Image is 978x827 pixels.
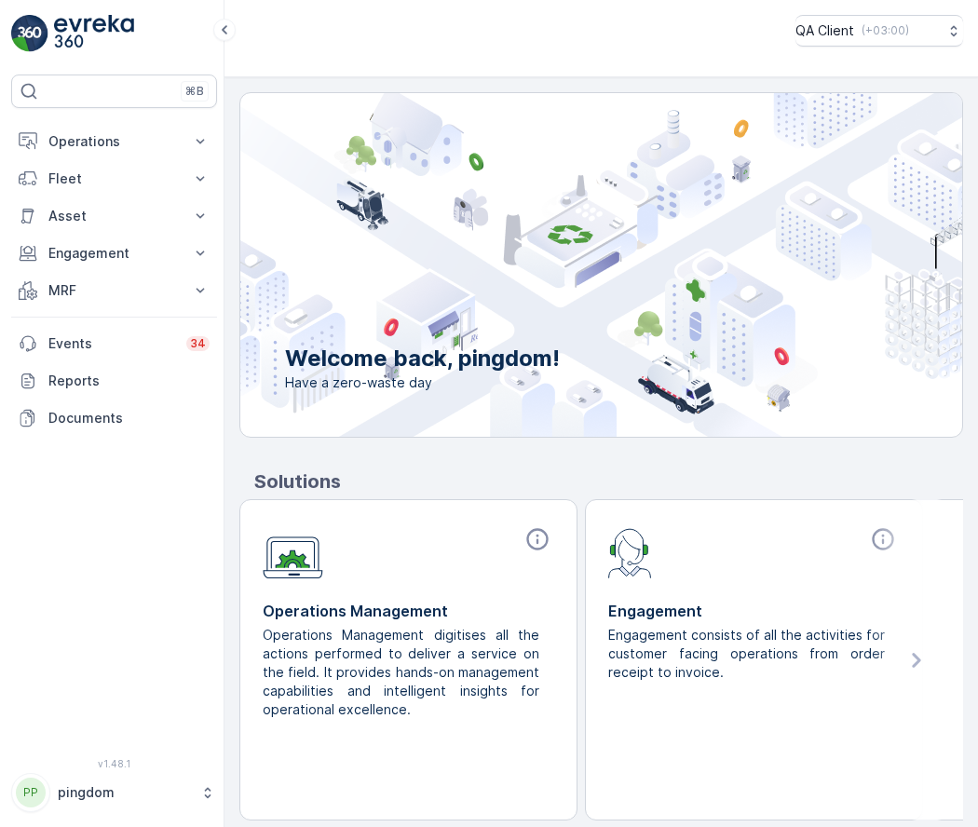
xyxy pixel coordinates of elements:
[16,778,46,807] div: PP
[156,93,962,437] img: city illustration
[862,23,909,38] p: ( +03:00 )
[263,600,554,622] p: Operations Management
[608,626,885,682] p: Engagement consists of all the activities for customer facing operations from order receipt to in...
[11,325,217,362] a: Events34
[11,15,48,52] img: logo
[11,235,217,272] button: Engagement
[11,272,217,309] button: MRF
[795,21,854,40] p: QA Client
[254,468,963,495] p: Solutions
[11,160,217,197] button: Fleet
[58,783,191,802] p: pingdom
[11,758,217,769] span: v 1.48.1
[11,400,217,437] a: Documents
[608,526,652,578] img: module-icon
[263,526,323,579] img: module-icon
[11,362,217,400] a: Reports
[48,244,180,263] p: Engagement
[608,600,900,622] p: Engagement
[11,773,217,812] button: PPpingdom
[11,197,217,235] button: Asset
[263,626,539,719] p: Operations Management digitises all the actions performed to deliver a service on the field. It p...
[48,409,210,427] p: Documents
[54,15,134,52] img: logo_light-DOdMpM7g.png
[11,123,217,160] button: Operations
[48,372,210,390] p: Reports
[48,334,175,353] p: Events
[48,169,180,188] p: Fleet
[185,84,204,99] p: ⌘B
[48,281,180,300] p: MRF
[48,132,180,151] p: Operations
[285,373,560,392] span: Have a zero-waste day
[190,336,206,351] p: 34
[795,15,963,47] button: QA Client(+03:00)
[285,344,560,373] p: Welcome back, pingdom!
[48,207,180,225] p: Asset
